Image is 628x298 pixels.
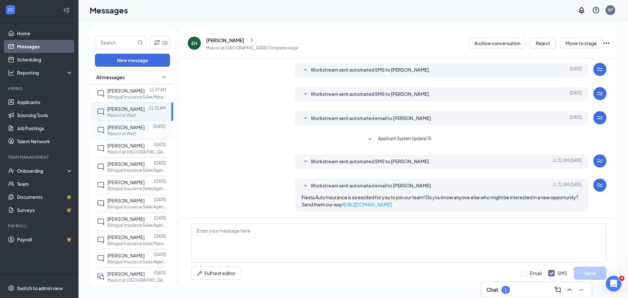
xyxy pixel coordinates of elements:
[570,66,582,74] span: [DATE]
[197,270,203,276] svg: Pen
[95,36,136,49] input: Search
[154,179,166,184] p: [DATE]
[311,114,432,122] span: Workstream sent automated email to [PERSON_NAME].
[8,285,14,291] svg: Settings
[552,285,563,295] button: ComposeMessage
[96,74,125,80] span: All messages
[504,287,507,293] div: 1
[570,90,582,98] span: [DATE]
[97,218,105,226] svg: ChatInactive
[17,177,73,190] a: Team
[552,182,582,190] span: [DATE] 11:31 AM
[107,113,136,118] p: Mascot at Watt
[8,167,14,174] svg: UserCheck
[311,182,432,190] span: Workstream sent automated email to [PERSON_NAME].
[576,285,586,295] button: Minimize
[107,106,145,112] span: [PERSON_NAME]
[578,6,585,14] svg: Notifications
[191,267,241,280] button: Full text editorPen
[107,167,166,173] p: Bilingual Insurance Sales Agent at [GEOGRAPHIC_DATA]
[17,190,73,203] a: DocumentsCrown
[154,215,166,221] p: [DATE]
[95,54,170,67] button: New message
[107,271,145,277] span: [PERSON_NAME]
[8,69,14,76] svg: Analysis
[619,276,624,281] span: 4
[554,286,562,294] svg: ComposeMessage
[160,73,168,81] svg: SmallChevronUp
[97,273,105,281] svg: DoubleChat
[107,241,166,246] p: Bilingual Insurance Sales Manager at [GEOGRAPHIC_DATA]
[97,126,105,134] svg: ChatInactive
[153,124,166,129] p: [DATE]
[249,36,255,44] svg: ChevronRight
[206,37,244,44] div: [PERSON_NAME]
[596,157,604,165] svg: WorkstreamLogo
[107,94,166,100] p: Bilingual Insurance Sales Manager at [GEOGRAPHIC_DATA]
[17,27,73,40] a: Home
[530,38,556,48] button: Reject
[602,39,610,47] svg: Ellipses
[17,135,73,148] a: Talent Network
[552,158,582,166] span: [DATE] 11:31 AM
[154,270,166,276] p: [DATE]
[107,88,145,94] span: [PERSON_NAME]
[608,7,613,13] div: EP
[8,154,72,160] div: Team Management
[154,142,166,148] p: [DATE]
[154,197,166,202] p: [DATE]
[17,233,73,246] a: PayrollCrown
[149,105,166,111] p: 11:31 AM
[107,234,145,240] span: [PERSON_NAME]
[107,198,145,203] span: [PERSON_NAME]
[560,38,602,48] button: Move to stage
[97,254,105,262] svg: ChatInactive
[97,108,105,116] svg: ChatInactive
[566,286,573,294] svg: ChevronUp
[8,223,72,229] div: Payroll
[17,203,73,217] a: SurveysCrown
[247,35,257,45] button: ChevronRight
[378,135,431,143] span: Applicant System Update (3)
[17,53,73,66] a: Scheduling
[97,145,105,152] svg: ChatInactive
[17,122,73,135] a: Job Postings
[366,135,431,143] button: SmallChevronDownApplicant System Update (3)
[302,194,578,207] span: Fiesta Auto Insurance is so excited for you to join our team! Do you know anyone else who might b...
[97,90,105,97] svg: ChatInactive
[107,222,166,228] p: Bilingual Insurance Sales Agent at [GEOGRAPHIC_DATA]
[90,5,128,16] h1: Messages
[596,114,604,122] svg: WorkstreamLogo
[150,36,170,49] button: Filter (2)
[17,285,63,291] div: Switch to admin view
[17,40,73,53] a: Messages
[107,143,145,149] span: [PERSON_NAME]
[138,40,143,45] svg: MagnifyingGlass
[570,114,582,122] span: [DATE]
[97,236,105,244] svg: ChatInactive
[107,161,145,167] span: [PERSON_NAME]
[366,135,374,143] svg: SmallChevronDown
[97,163,105,171] svg: ChatInactive
[302,114,309,122] svg: SmallChevronDown
[7,7,14,13] svg: WorkstreamLogo
[107,149,166,155] p: Mascot at [GEOGRAPHIC_DATA]
[97,200,105,207] svg: ChatInactive
[154,234,166,239] p: [DATE]
[17,96,73,109] a: Applicants
[592,6,600,14] svg: QuestionInfo
[149,87,166,93] p: 11:37 AM
[154,160,166,166] p: [DATE]
[577,286,585,294] svg: Minimize
[564,285,575,295] button: ChevronUp
[154,252,166,257] p: [DATE]
[344,202,392,207] a: [URL][DOMAIN_NAME]
[107,259,166,265] p: Bilingual Insurance Sales Agent at [GEOGRAPHIC_DATA]
[107,186,166,191] p: Bilingual Insurance Sales Agent at [GEOGRAPHIC_DATA]
[302,158,309,166] svg: SmallChevronDown
[606,276,621,291] iframe: Intercom live chat
[302,66,309,74] svg: SmallChevronDown
[311,90,430,98] span: Workstream sent automated SMS to [PERSON_NAME].
[63,7,70,13] svg: Collapse
[153,39,161,46] svg: Filter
